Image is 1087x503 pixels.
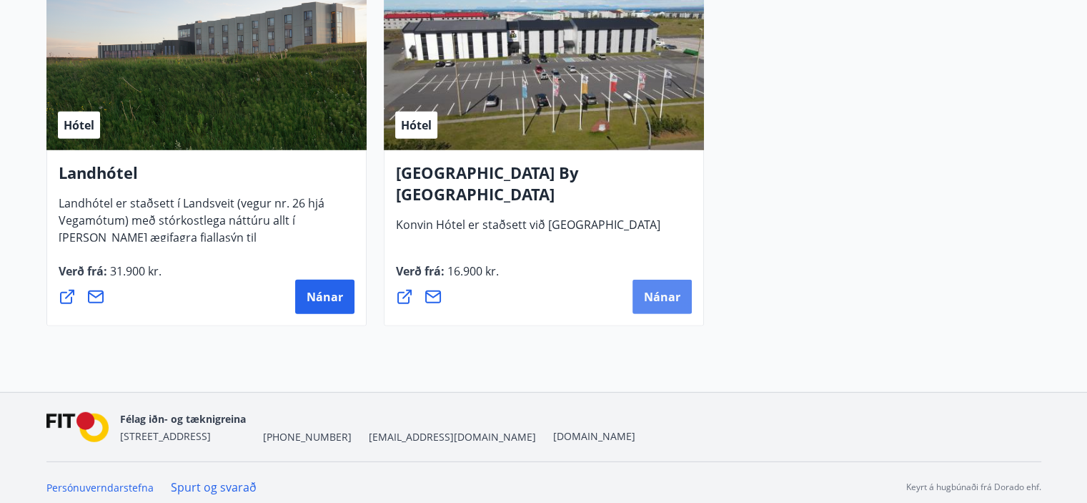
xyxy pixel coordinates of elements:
a: Spurt og svarað [171,479,257,495]
span: [PHONE_NUMBER] [263,430,352,444]
a: [DOMAIN_NAME] [553,429,635,443]
span: Landhótel er staðsett í Landsveit (vegur nr. 26 hjá Vegamótum) með stórkostlega náttúru allt í [P... [59,195,324,291]
span: Konvin Hótel er staðsett við [GEOGRAPHIC_DATA] [396,217,660,244]
button: Nánar [632,280,692,314]
span: Nánar [644,289,680,305]
a: Persónuverndarstefna [46,481,154,494]
span: Félag iðn- og tæknigreina [120,412,246,426]
button: Nánar [295,280,354,314]
span: Nánar [307,289,343,305]
span: Verð frá : [59,263,162,290]
span: 31.900 kr. [107,263,162,279]
span: Verð frá : [396,263,499,290]
span: Hótel [401,117,432,133]
h4: Landhótel [59,162,354,195]
img: FPQVkF9lTnNbbaRSFyT17YYeljoOGk5m51IhT0bO.png [46,412,109,443]
span: 16.900 kr. [445,263,499,279]
span: [STREET_ADDRESS] [120,429,211,443]
p: Keyrt á hugbúnaði frá Dorado ehf. [906,481,1041,494]
span: Hótel [64,117,94,133]
h4: [GEOGRAPHIC_DATA] By [GEOGRAPHIC_DATA] [396,162,692,216]
span: [EMAIL_ADDRESS][DOMAIN_NAME] [369,430,536,444]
